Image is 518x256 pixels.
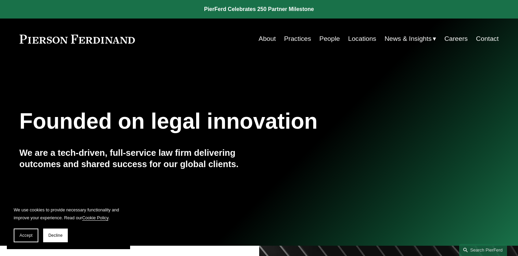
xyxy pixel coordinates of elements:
a: Search this site [459,244,507,256]
section: Cookie banner [7,199,130,249]
a: Cookie Policy [82,215,109,220]
button: Decline [43,229,68,242]
a: Contact [476,32,498,45]
span: Accept [20,233,33,238]
a: Careers [444,32,468,45]
a: folder dropdown [384,32,436,45]
p: We use cookies to provide necessary functionality and improve your experience. Read our . [14,206,123,222]
a: Locations [348,32,376,45]
a: About [258,32,276,45]
a: People [319,32,340,45]
a: Practices [284,32,311,45]
span: News & Insights [384,33,432,45]
h1: Founded on legal innovation [20,109,419,134]
button: Accept [14,229,38,242]
span: Decline [48,233,63,238]
h4: We are a tech-driven, full-service law firm delivering outcomes and shared success for our global... [20,147,259,170]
